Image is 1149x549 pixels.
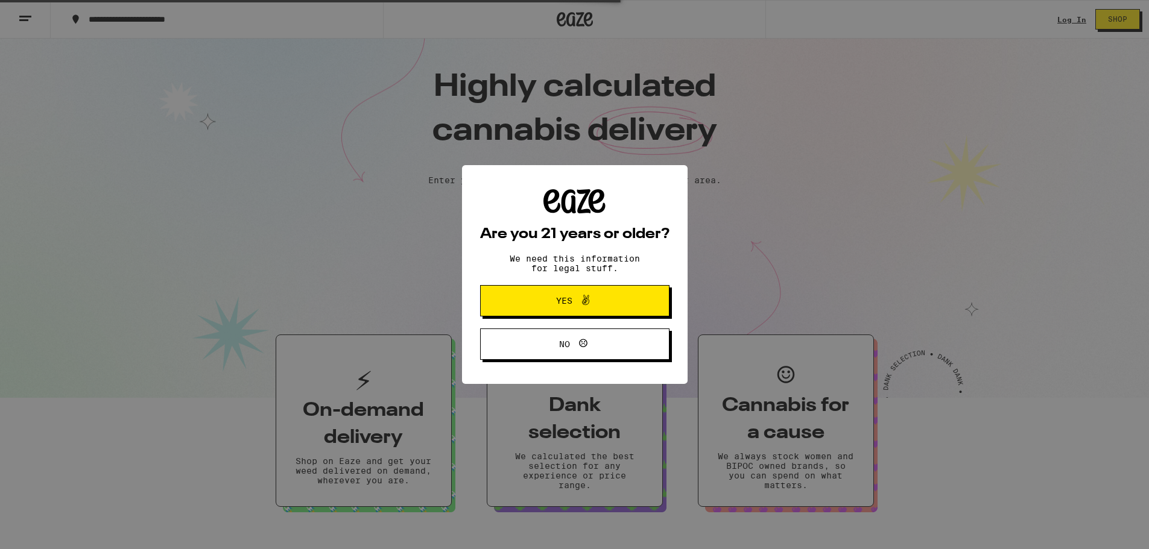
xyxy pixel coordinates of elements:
[480,328,669,360] button: No
[480,285,669,316] button: Yes
[559,340,570,348] span: No
[556,296,572,305] span: Yes
[499,254,650,273] p: We need this information for legal stuff.
[480,227,669,242] h2: Are you 21 years or older?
